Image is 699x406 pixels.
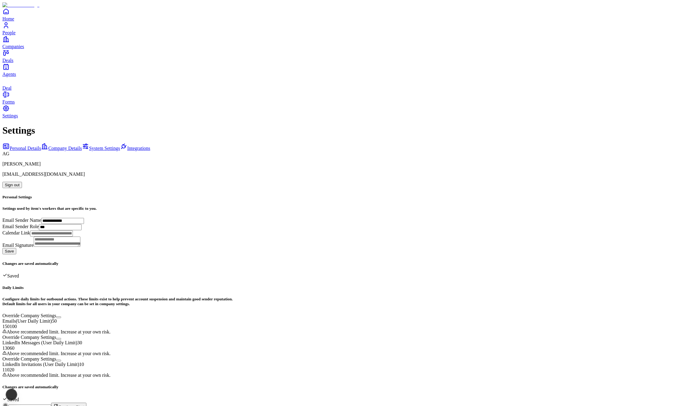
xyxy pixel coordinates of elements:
a: Companies [2,36,697,49]
label: Email Sender Name [2,218,41,223]
span: 20 [9,367,14,372]
span: (User Daily Limit) [16,318,52,324]
span: Override Company Settings [2,313,56,318]
h5: Daily Limits [2,285,697,290]
h1: Settings [2,125,697,136]
a: Home [2,8,697,21]
span: People [2,30,16,35]
span: 30 [5,346,10,351]
span: Above recommended limit. Increase at your own risk. [7,329,110,334]
span: 10 [5,367,9,372]
span: Settings [2,113,18,118]
span: 10 [79,362,84,367]
h5: Changes are saved automatically [2,385,697,389]
span: Deal [2,85,11,91]
p: [PERSON_NAME] [2,161,697,167]
span: Company Details [48,146,82,151]
label: Calendar Link [2,230,30,235]
h5: Configure daily limits for outbound actions. These limits exist to help prevent account suspensio... [2,297,697,306]
button: Sign out [2,182,22,188]
span: (User Daily Limit) [41,340,77,345]
span: Above recommended limit. Increase at your own risk. [7,373,110,378]
h5: Settings used by item's workers that are specific to you. [2,206,697,211]
span: Deals [2,58,13,63]
span: Forms [2,99,15,104]
span: 1 [2,367,5,372]
a: Personal Details [2,146,41,151]
span: (User Daily Limit) [43,362,79,367]
a: Settings [2,105,697,118]
label: LinkedIn Invitations [2,362,79,367]
span: Override Company Settings [2,335,56,340]
span: Integrations [127,146,150,151]
span: Agents [2,72,16,77]
span: Personal Details [10,146,41,151]
span: 50 [52,318,57,324]
span: System Settings [89,146,120,151]
label: Email Signature [2,243,34,248]
div: Saved [2,396,697,402]
label: Emails [2,318,52,324]
label: LinkedIn Messages [2,340,77,345]
a: People [2,22,697,35]
span: 100 [10,324,17,329]
span: 60 [10,346,14,351]
img: Item Brain Logo [2,2,39,8]
div: Saved [2,273,697,279]
a: Deals [2,49,697,63]
a: System Settings [82,146,120,151]
span: 50 [5,324,10,329]
label: Email Sender Role [2,224,39,229]
h5: Changes are saved automatically [2,261,697,266]
h5: Personal Settings [2,195,697,200]
span: Home [2,16,14,21]
span: Override Company Settings [2,356,56,361]
p: [EMAIL_ADDRESS][DOMAIN_NAME] [2,172,697,177]
span: 1 [2,346,5,351]
a: Agents [2,63,697,77]
span: Companies [2,44,24,49]
a: Company Details [41,146,82,151]
a: Integrations [120,146,150,151]
a: Forms [2,91,697,104]
button: Save [2,248,16,254]
span: 1 [2,324,5,329]
a: deals [2,77,697,91]
span: Above recommended limit. Increase at your own risk. [7,351,110,356]
span: 30 [77,340,82,345]
div: AG [2,151,697,157]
